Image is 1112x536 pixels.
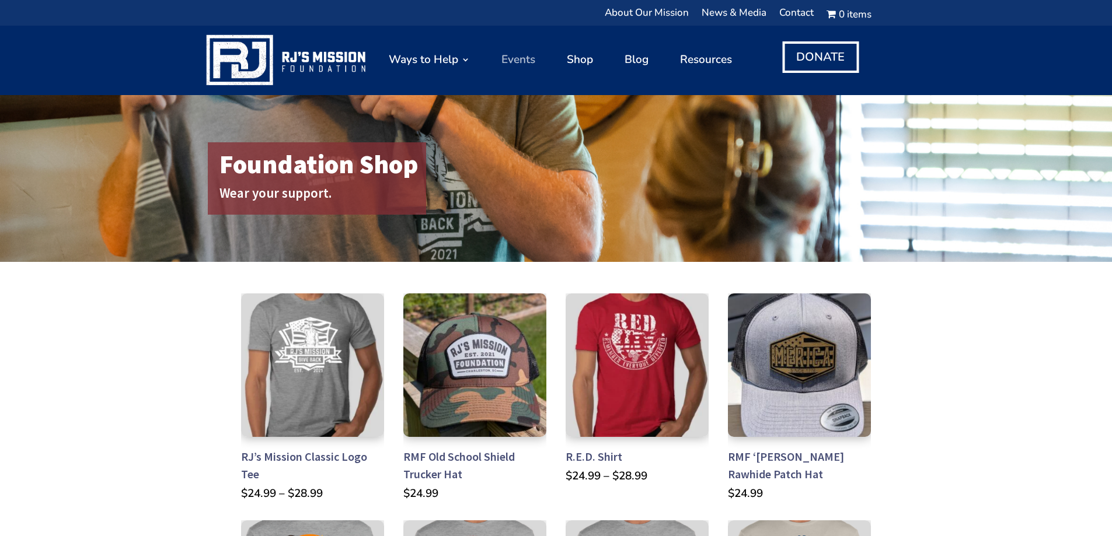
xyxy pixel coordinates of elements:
span: – [604,468,609,484]
a: Resources [680,31,732,89]
bdi: 24.99 [728,486,763,501]
span: Supportive Business [13,171,94,183]
img: RJ’s Mission Classic Logo Tee [241,293,385,437]
bdi: 28.99 [612,468,647,484]
span: $ [566,468,572,484]
bdi: 28.99 [288,486,323,501]
img: R.E.D. Shirt [566,293,709,437]
span: $ [612,468,619,484]
span: – [279,486,285,501]
input: Family Member of Above [3,144,11,152]
input: Supportive Business [3,173,11,181]
a: R.E.D. ShirtR.E.D. Shirt [566,293,709,484]
a: Events [501,31,535,89]
input: Active or Former First Responder [3,129,11,137]
span: $ [241,486,248,501]
span: Family Member of Above [13,142,111,154]
span: Active or Former Military [13,113,113,125]
img: RMF 'Merica Rawhide Patch Hat [728,293,872,437]
h2: RMF Old School Shield Trucker Hat [403,442,547,486]
a: DONATE [782,41,859,73]
a: Cart0 items [827,9,871,23]
h2: R.E.D. Shirt [566,442,709,468]
span: Active or Former First Responder [13,128,145,139]
a: RMF Old School Shield Trucker HatRMF Old School Shield Trucker Hat $24.99 [403,293,547,501]
span: Supportive Individual [13,157,97,169]
bdi: 24.99 [566,468,601,484]
a: News & Media [702,9,766,23]
a: RJ’s Mission Classic Logo TeeRJ’s Mission Classic Logo Tee [241,293,385,501]
span: $ [728,486,734,501]
a: Blog [625,31,649,89]
span: $ [288,486,294,501]
a: About Our Mission [605,9,689,23]
a: RMF 'Merica Rawhide Patch HatRMF ‘[PERSON_NAME] Rawhide Patch Hat $24.99 [728,293,872,501]
a: Shop [567,31,593,89]
h2: Wear your support. [219,183,420,209]
span: $ [403,486,410,501]
input: Active or Former Military [3,115,11,122]
bdi: 24.99 [241,486,276,501]
a: Ways to Help [389,31,470,89]
i: Cart [827,8,838,21]
h2: RMF ‘[PERSON_NAME] Rawhide Patch Hat [728,442,872,486]
input: Supportive Individual [3,159,11,166]
img: RMF Old School Shield Trucker Hat [403,293,547,437]
span: 0 items [839,10,872,19]
h2: RJ’s Mission Classic Logo Tee [241,442,385,486]
a: Contact [779,9,814,23]
h1: Foundation Shop [219,148,420,185]
bdi: 24.99 [403,486,438,501]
